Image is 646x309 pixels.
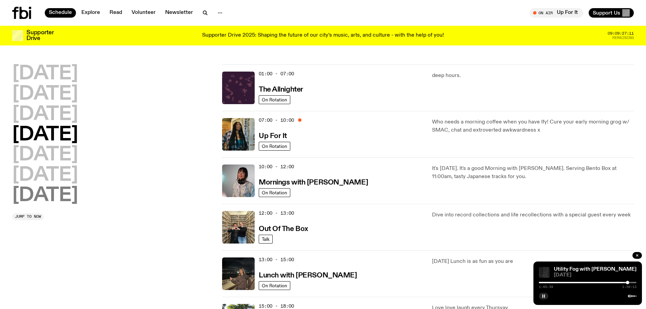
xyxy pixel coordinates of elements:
[222,211,255,244] img: Matt and Kate stand in the music library and make a heart shape with one hand each.
[12,64,78,83] button: [DATE]
[12,166,78,185] button: [DATE]
[262,190,287,195] span: On Rotation
[539,285,553,289] span: 1:45:34
[608,32,634,35] span: 09:09:27:11
[12,85,78,104] button: [DATE]
[259,179,368,186] h3: Mornings with [PERSON_NAME]
[259,188,290,197] a: On Rotation
[45,8,76,18] a: Schedule
[259,272,357,279] h3: Lunch with [PERSON_NAME]
[12,186,78,205] button: [DATE]
[259,235,273,244] a: Talk
[262,283,287,288] span: On Rotation
[262,97,287,102] span: On Rotation
[262,143,287,149] span: On Rotation
[554,273,637,278] span: [DATE]
[77,8,104,18] a: Explore
[554,267,637,272] a: Utility Fog with [PERSON_NAME]
[262,236,270,242] span: Talk
[259,71,294,77] span: 01:00 - 07:00
[12,125,78,144] button: [DATE]
[259,133,287,140] h3: Up For It
[612,36,634,40] span: Remaining
[26,30,54,41] h3: Supporter Drive
[12,105,78,124] button: [DATE]
[259,117,294,123] span: 07:00 - 10:00
[432,72,634,80] p: deep hours.
[12,146,78,165] button: [DATE]
[128,8,160,18] a: Volunteer
[259,163,294,170] span: 10:00 - 12:00
[259,85,303,93] a: The Allnighter
[432,118,634,134] p: Who needs a morning coffee when you have Ify! Cure your early morning grog w/ SMAC, chat and extr...
[432,165,634,181] p: It's [DATE]. It's a good Morning with [PERSON_NAME]. Serving Bento Box at 11:00am, tasty Japanese...
[259,256,294,263] span: 13:00 - 15:00
[161,8,197,18] a: Newsletter
[222,257,255,290] img: Izzy Page stands above looking down at Opera Bar. She poses in front of the Harbour Bridge in the...
[202,33,444,39] p: Supporter Drive 2025: Shaping the future of our city’s music, arts, and culture - with the help o...
[259,210,294,216] span: 12:00 - 13:00
[259,86,303,93] h3: The Allnighter
[259,226,308,233] h3: Out Of The Box
[530,8,583,18] button: On AirUp For It
[259,142,290,151] a: On Rotation
[259,224,308,233] a: Out Of The Box
[12,213,44,220] button: Jump to now
[259,281,290,290] a: On Rotation
[539,267,550,278] img: Cover of Giuseppe Ielasi's album "an insistence on material vol.2"
[15,215,41,218] span: Jump to now
[259,271,357,279] a: Lunch with [PERSON_NAME]
[259,131,287,140] a: Up For It
[259,178,368,186] a: Mornings with [PERSON_NAME]
[222,118,255,151] img: Ify - a Brown Skin girl with black braided twists, looking up to the side with her tongue stickin...
[222,165,255,197] img: Kana Frazer is smiling at the camera with her head tilted slightly to her left. She wears big bla...
[432,257,634,266] p: [DATE] Lunch is as fun as you are
[105,8,126,18] a: Read
[593,10,620,16] span: Support Us
[432,211,634,219] p: Dive into record collections and life recollections with a special guest every week
[622,285,637,289] span: 1:56:13
[589,8,634,18] button: Support Us
[259,95,290,104] a: On Rotation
